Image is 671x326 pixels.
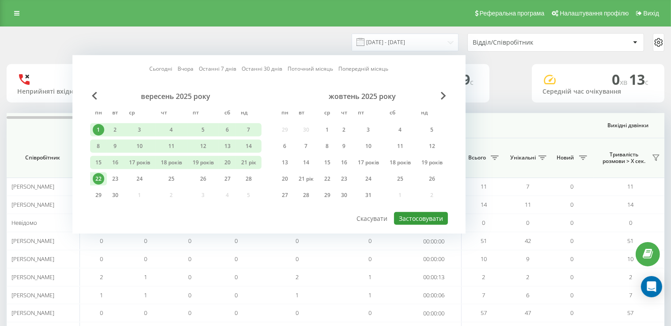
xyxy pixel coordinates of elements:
[571,309,574,317] font: 0
[187,123,219,136] div: Пт 5 вер 2025 р.
[629,219,632,227] font: 0
[107,189,124,202] div: 30 вересня 2025 року.
[90,156,107,169] div: Пн 15 вер 2025 р.
[219,156,236,169] div: з 20 вересня 2025 року.
[468,154,486,161] font: Всього
[282,159,288,166] font: 13
[416,123,448,136] div: й 5 жовтня 2025 р.
[26,154,61,161] font: Співробітник
[124,123,155,136] div: 3 вересня 2025 р.
[155,156,187,169] div: 18 вересня 2025 р.
[418,107,431,120] abbr: неділя
[144,273,148,281] font: 1
[358,159,379,166] font: 17 років
[441,92,446,100] span: Наступний місяць
[368,309,372,317] font: 0
[282,175,288,182] font: 20
[236,156,262,169] div: нд 21 вер 2025 р.
[168,142,174,150] font: 11
[11,291,54,299] font: [PERSON_NAME]
[129,159,150,166] font: 17 років
[629,291,632,299] font: 7
[480,10,545,17] font: Реферальна програма
[482,219,485,227] font: 0
[303,191,309,199] font: 28
[641,276,662,297] div: Відкрити Intercom Messenger
[178,65,194,72] font: Вчора
[277,172,293,186] div: Пн 20 жовтня 2025 р.
[571,237,574,245] font: 0
[136,142,143,150] font: 10
[11,219,37,227] font: Невідомо
[187,156,219,169] div: Пт 19 вер 2025 р.
[100,309,103,317] font: 0
[527,219,530,227] font: 0
[161,159,182,166] font: 18 років
[11,273,54,281] font: [PERSON_NAME]
[542,87,621,95] font: Середній час очікування
[282,191,288,199] font: 27
[482,273,485,281] font: 2
[629,273,632,281] font: 2
[11,255,54,263] font: [PERSON_NAME]
[384,156,416,169] div: субота, 18 жовтня 2025 р.
[293,156,319,169] div: 14 жовтня 2025 р.
[277,156,293,169] div: Пн 13 жовтня 2025 р.
[17,87,101,95] font: Неприйняті вхідні дзвінки
[114,126,117,133] font: 2
[416,172,448,186] div: та 26 жовтня 2025 року.
[429,175,435,182] font: 26
[353,140,384,153] div: Пт 10 жовтня 2025 р.
[620,77,627,87] font: хв
[525,309,531,317] font: 47
[341,191,347,199] font: 30
[367,126,370,133] font: 3
[608,121,649,129] font: Вихідні дзвінки
[365,142,372,150] font: 10
[246,142,252,150] font: 14
[481,255,487,263] font: 10
[353,123,384,136] div: Пт 3 жовтня 2025 р.
[90,189,107,202] div: Пн 29 вер 2025 р.
[629,70,645,89] font: 13
[150,65,173,72] font: Сьогодні
[235,309,238,317] font: 0
[603,151,645,165] font: Тривалість розмови > Х сек.
[293,189,319,202] div: 28 жовтня 2025 р.
[365,175,372,182] font: 24
[90,123,107,136] div: Пн 1 вер 2025 р.
[100,273,103,281] font: 2
[321,107,334,120] abbr: середа
[138,126,141,133] font: 3
[325,109,330,116] font: ср
[423,291,444,299] font: 00:00:06
[416,140,448,153] div: та 12 жовтня 2025 року.
[95,109,102,116] font: пн
[124,172,155,186] div: 24 вересня 2025 р.
[168,175,174,182] font: 25
[281,109,288,116] font: пн
[454,70,470,89] font: 59
[277,189,293,202] div: Пн 27 жовтня 2025 р.
[225,109,231,116] font: сб
[193,159,214,166] font: 19 років
[278,107,292,120] abbr: понеділок
[136,175,143,182] font: 24
[187,172,219,186] div: Пт 26 вер 2025 р.
[299,109,305,116] font: вт
[144,309,148,317] font: 0
[219,123,236,136] div: сб 6 вер 2025 р.
[399,126,402,133] font: 4
[525,201,531,208] font: 11
[95,191,102,199] font: 29
[296,309,299,317] font: 0
[326,142,329,150] font: 8
[235,273,238,281] font: 0
[11,309,54,317] font: [PERSON_NAME]
[92,107,105,120] abbr: понеділок
[241,159,256,166] font: 21 рік
[11,237,54,245] font: [PERSON_NAME]
[124,140,155,153] div: 10 вересня 2025 р.
[296,291,299,299] font: 1
[571,219,574,227] font: 0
